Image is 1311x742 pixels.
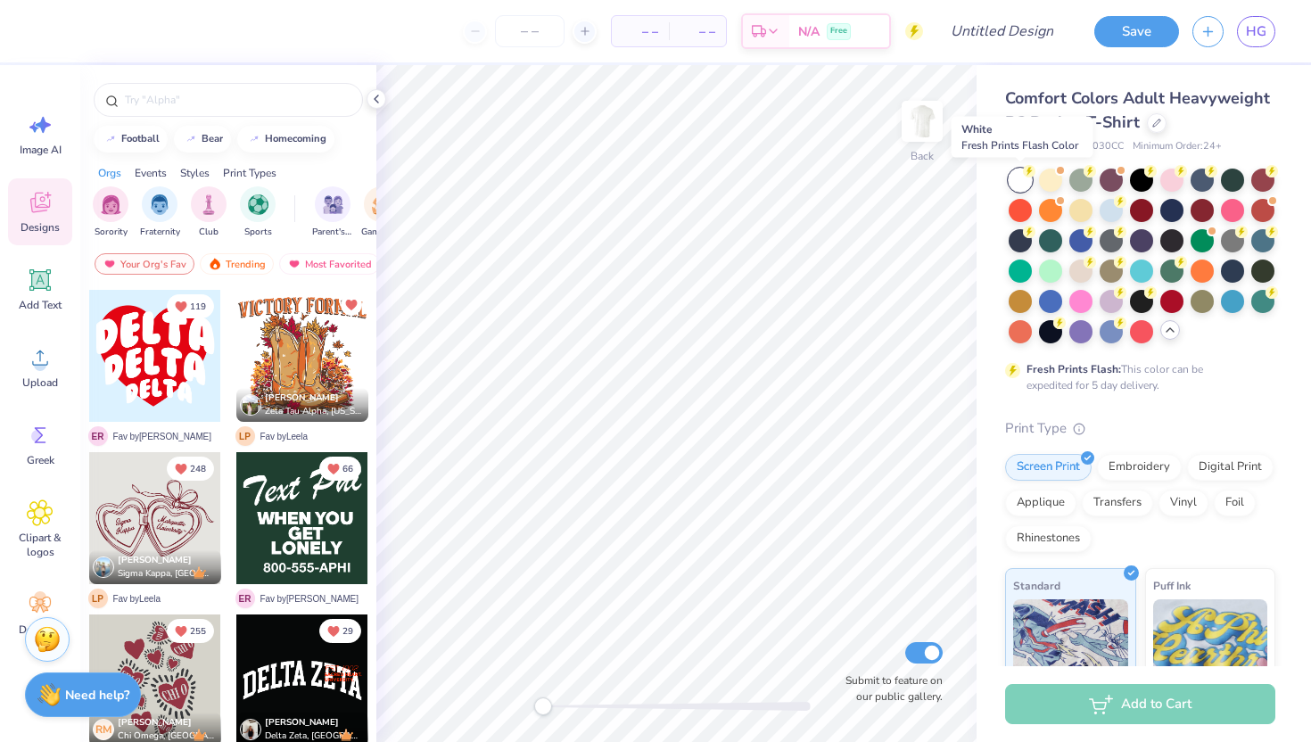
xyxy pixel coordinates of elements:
img: Sports Image [248,194,268,215]
div: filter for Club [191,186,227,239]
button: filter button [240,186,276,239]
span: Fav by [PERSON_NAME] [113,430,211,443]
button: filter button [191,186,227,239]
div: Print Types [223,165,276,181]
img: trending.gif [208,258,222,270]
div: bear [202,134,223,144]
div: Trending [200,253,274,275]
div: Rhinestones [1005,525,1092,552]
button: filter button [312,186,353,239]
button: bear [174,126,231,153]
span: Fraternity [140,226,180,239]
a: HG [1237,16,1275,47]
span: Zeta Tau Alpha, [US_STATE][GEOGRAPHIC_DATA] [265,405,361,418]
img: most_fav.gif [103,258,117,270]
img: Back [904,103,940,139]
label: Submit to feature on our public gallery. [836,672,943,705]
span: Image AI [20,143,62,157]
span: # 6030CC [1080,139,1124,154]
span: – – [680,22,715,41]
span: Sigma Kappa, [GEOGRAPHIC_DATA] [118,567,214,581]
button: filter button [140,186,180,239]
span: Sports [244,226,272,239]
div: Print Type [1005,418,1275,439]
strong: Fresh Prints Flash: [1027,362,1121,376]
span: Add Text [19,298,62,312]
div: Transfers [1082,490,1153,516]
span: Game Day [361,226,402,239]
span: [PERSON_NAME] [118,716,192,729]
div: Accessibility label [534,697,552,715]
img: Sorority Image [101,194,121,215]
img: Fraternity Image [150,194,169,215]
div: Back [911,148,934,164]
div: Digital Print [1187,454,1274,481]
div: filter for Sorority [93,186,128,239]
div: Applique [1005,490,1076,516]
span: E R [235,589,255,608]
span: Puff Ink [1153,576,1191,595]
div: Embroidery [1097,454,1182,481]
div: Screen Print [1005,454,1092,481]
div: Most Favorited [279,253,380,275]
div: Orgs [98,165,121,181]
div: White [952,117,1093,158]
img: Game Day Image [372,194,392,215]
span: L P [235,426,255,446]
button: homecoming [237,126,334,153]
input: – – [495,15,565,47]
input: Try "Alpha" [123,91,351,109]
div: Vinyl [1158,490,1208,516]
div: filter for Fraternity [140,186,180,239]
img: most_fav.gif [287,258,301,270]
button: filter button [93,186,128,239]
img: Puff Ink [1153,599,1268,688]
div: filter for Sports [240,186,276,239]
button: Save [1094,16,1179,47]
img: Parent's Weekend Image [323,194,343,215]
span: Free [830,25,847,37]
div: Your Org's Fav [95,253,194,275]
div: homecoming [265,134,326,144]
input: Untitled Design [936,13,1068,49]
img: trend_line.gif [247,134,261,144]
span: N/A [798,22,820,41]
span: Sorority [95,226,128,239]
span: Fresh Prints Flash Color [961,138,1078,153]
span: Fav by Leela [260,430,308,443]
strong: Need help? [65,687,129,704]
span: Club [199,226,218,239]
span: Clipart & logos [11,531,70,559]
div: Events [135,165,167,181]
div: RM [93,719,114,740]
img: Standard [1013,599,1128,688]
span: Comfort Colors Adult Heavyweight RS Pocket T-Shirt [1005,87,1270,133]
span: Upload [22,375,58,390]
button: filter button [361,186,402,239]
span: [PERSON_NAME] [118,554,192,566]
span: Designs [21,220,60,235]
span: [PERSON_NAME] [265,716,339,729]
div: filter for Game Day [361,186,402,239]
img: Club Image [199,194,218,215]
div: This color can be expedited for 5 day delivery. [1027,361,1246,393]
span: Parent's Weekend [312,226,353,239]
span: Standard [1013,576,1060,595]
span: L P [88,589,108,608]
span: Fav by [PERSON_NAME] [260,592,359,606]
span: Decorate [19,622,62,637]
span: E R [88,426,108,446]
img: trend_line.gif [103,134,118,144]
span: HG [1246,21,1266,42]
div: Foil [1214,490,1256,516]
img: trend_line.gif [184,134,198,144]
span: – – [623,22,658,41]
span: [PERSON_NAME] [265,392,339,404]
div: Styles [180,165,210,181]
span: Greek [27,453,54,467]
span: Minimum Order: 24 + [1133,139,1222,154]
div: football [121,134,160,144]
span: Fav by Leela [113,592,161,606]
div: filter for Parent's Weekend [312,186,353,239]
button: football [94,126,168,153]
